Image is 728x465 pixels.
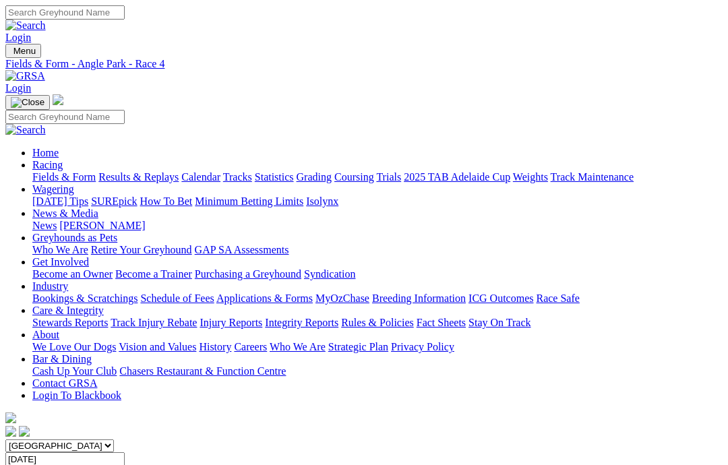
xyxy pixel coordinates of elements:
[19,426,30,437] img: twitter.svg
[119,365,286,377] a: Chasers Restaurant & Function Centre
[32,329,59,340] a: About
[32,292,138,304] a: Bookings & Scratchings
[195,244,289,255] a: GAP SA Assessments
[195,195,303,207] a: Minimum Betting Limits
[11,97,44,108] img: Close
[551,171,634,183] a: Track Maintenance
[376,171,401,183] a: Trials
[181,171,220,183] a: Calendar
[32,256,89,268] a: Get Involved
[32,220,723,232] div: News & Media
[5,44,41,58] button: Toggle navigation
[32,244,723,256] div: Greyhounds as Pets
[32,159,63,170] a: Racing
[32,183,74,195] a: Wagering
[32,147,59,158] a: Home
[223,171,252,183] a: Tracks
[119,341,196,352] a: Vision and Values
[341,317,414,328] a: Rules & Policies
[270,341,326,352] a: Who We Are
[195,268,301,280] a: Purchasing a Greyhound
[32,365,723,377] div: Bar & Dining
[297,171,332,183] a: Grading
[32,268,723,280] div: Get Involved
[53,94,63,105] img: logo-grsa-white.png
[391,341,454,352] a: Privacy Policy
[536,292,579,304] a: Race Safe
[417,317,466,328] a: Fact Sheets
[32,208,98,219] a: News & Media
[59,220,145,231] a: [PERSON_NAME]
[32,268,113,280] a: Become an Owner
[32,317,108,328] a: Stewards Reports
[32,195,88,207] a: [DATE] Tips
[404,171,510,183] a: 2025 TAB Adelaide Cup
[334,171,374,183] a: Coursing
[32,232,117,243] a: Greyhounds as Pets
[32,220,57,231] a: News
[32,280,68,292] a: Industry
[32,377,97,389] a: Contact GRSA
[255,171,294,183] a: Statistics
[32,341,723,353] div: About
[140,195,193,207] a: How To Bet
[115,268,192,280] a: Become a Trainer
[111,317,197,328] a: Track Injury Rebate
[32,244,88,255] a: Who We Are
[468,292,533,304] a: ICG Outcomes
[306,195,338,207] a: Isolynx
[32,195,723,208] div: Wagering
[199,341,231,352] a: History
[32,171,96,183] a: Fields & Form
[32,365,117,377] a: Cash Up Your Club
[32,171,723,183] div: Racing
[5,110,125,124] input: Search
[304,268,355,280] a: Syndication
[5,426,16,437] img: facebook.svg
[5,124,46,136] img: Search
[32,390,121,401] a: Login To Blackbook
[216,292,313,304] a: Applications & Forms
[315,292,369,304] a: MyOzChase
[5,20,46,32] img: Search
[32,353,92,365] a: Bar & Dining
[200,317,262,328] a: Injury Reports
[5,70,45,82] img: GRSA
[265,317,338,328] a: Integrity Reports
[140,292,214,304] a: Schedule of Fees
[32,317,723,329] div: Care & Integrity
[5,95,50,110] button: Toggle navigation
[5,412,16,423] img: logo-grsa-white.png
[372,292,466,304] a: Breeding Information
[98,171,179,183] a: Results & Replays
[13,46,36,56] span: Menu
[5,5,125,20] input: Search
[91,195,137,207] a: SUREpick
[328,341,388,352] a: Strategic Plan
[5,82,31,94] a: Login
[32,341,116,352] a: We Love Our Dogs
[5,32,31,43] a: Login
[91,244,192,255] a: Retire Your Greyhound
[5,58,723,70] a: Fields & Form - Angle Park - Race 4
[468,317,530,328] a: Stay On Track
[32,292,723,305] div: Industry
[513,171,548,183] a: Weights
[32,305,104,316] a: Care & Integrity
[234,341,267,352] a: Careers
